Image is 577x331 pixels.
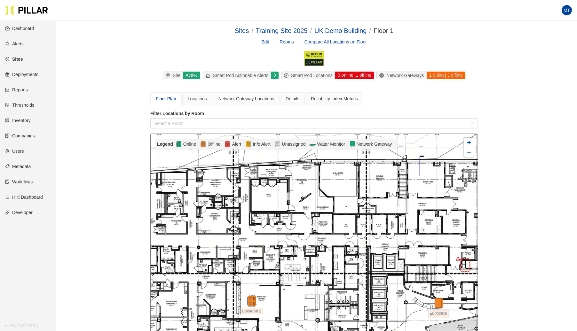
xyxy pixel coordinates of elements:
a: barsHilti Dashboard [5,195,43,200]
span: − [467,148,471,156]
div: 1 online | 3 offline [426,72,465,79]
div: Smart Pod Actionable Alerts [203,72,271,79]
a: qrcodeInventory [5,118,31,123]
div: Reliability Index Metrics [311,95,358,102]
a: environmentSites [5,57,23,62]
div: Floor Plan [156,95,176,102]
div: 0 [271,72,279,79]
a: Sites [235,27,249,34]
a: line-chartReports [5,87,28,92]
div: Locations [188,95,207,102]
a: Compare All Locations on Floor [304,39,367,44]
div: Active [183,72,200,79]
a: Zoom out [464,147,474,157]
img: Network Gateway [349,140,355,148]
a: giftDeployments [5,72,38,77]
img: Flow-Monitor [309,140,316,148]
a: alertAlerts [5,41,24,46]
span: Offline [206,141,222,148]
a: solutionCompanies [5,133,35,138]
a: Edit [261,38,269,45]
a: alertSmart Pod Actionable Alerts0 [202,72,280,79]
img: Alert [224,140,231,148]
a: apiDeveloper [5,210,33,215]
span: Online [182,141,197,148]
div: pb002910 [427,298,450,302]
span: / [251,27,253,34]
div: Legend [157,141,176,148]
a: Training Site 2025 [256,27,308,34]
span: / [369,27,371,34]
span: Unassigned [281,141,307,148]
img: Alert [245,140,251,148]
a: dashboardDashboard [5,26,34,31]
div: Location 2 [241,295,263,307]
span: Alert [231,141,242,148]
span: compass [284,73,291,78]
span: Info Alert [251,141,272,148]
div: Site [163,72,183,79]
img: Online [176,140,182,148]
span: global [379,73,386,78]
span: Network Gateway [355,141,393,148]
span: Location 2 [241,308,263,314]
a: teamUsers [5,149,24,154]
span: pb002910 [428,309,449,318]
a: tagMetadata [5,164,31,169]
a: Zoom in [464,138,474,147]
a: Rooms [280,39,294,44]
div: 0 online | 1 offline [335,72,374,79]
div: Smart Pod Locations [281,72,335,79]
span: Floor 1 [374,27,393,34]
span: / [310,27,312,34]
a: UK Demo Building [314,27,367,34]
img: pod-offline.df94d192.svg [246,295,257,307]
div: Network Gateway Locations [218,95,274,102]
span: Water Monitor [316,141,346,148]
img: Offline [200,140,206,148]
span: alert [206,73,213,78]
span: environment [166,73,173,78]
label: Filter Locations by Room [150,110,478,117]
span: MT [564,5,570,15]
img: Recon Pillar Construction [304,50,324,66]
img: gateway-offline.d96533cd.svg [433,298,444,309]
a: auditWorkflows [5,179,33,184]
a: exceptionThresholds [5,103,34,108]
img: Pillar Technologies [5,5,48,15]
div: Network Gateways [377,72,426,79]
span: + [467,138,471,146]
div: Details [286,95,299,102]
img: Unassigned [274,140,281,148]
